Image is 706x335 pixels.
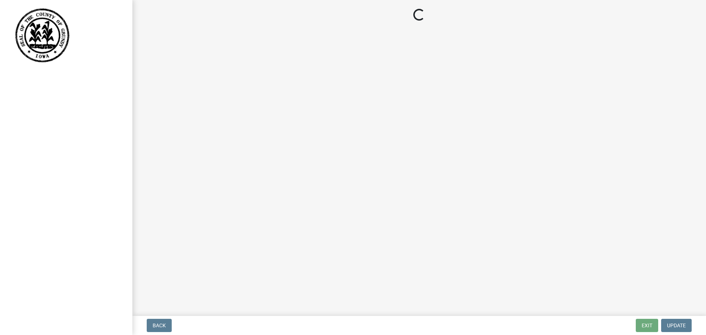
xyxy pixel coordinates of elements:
span: Back [153,322,166,328]
button: Exit [636,319,658,332]
button: Update [661,319,692,332]
img: Grundy County, Iowa [15,8,70,63]
button: Back [147,319,172,332]
span: Update [667,322,686,328]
